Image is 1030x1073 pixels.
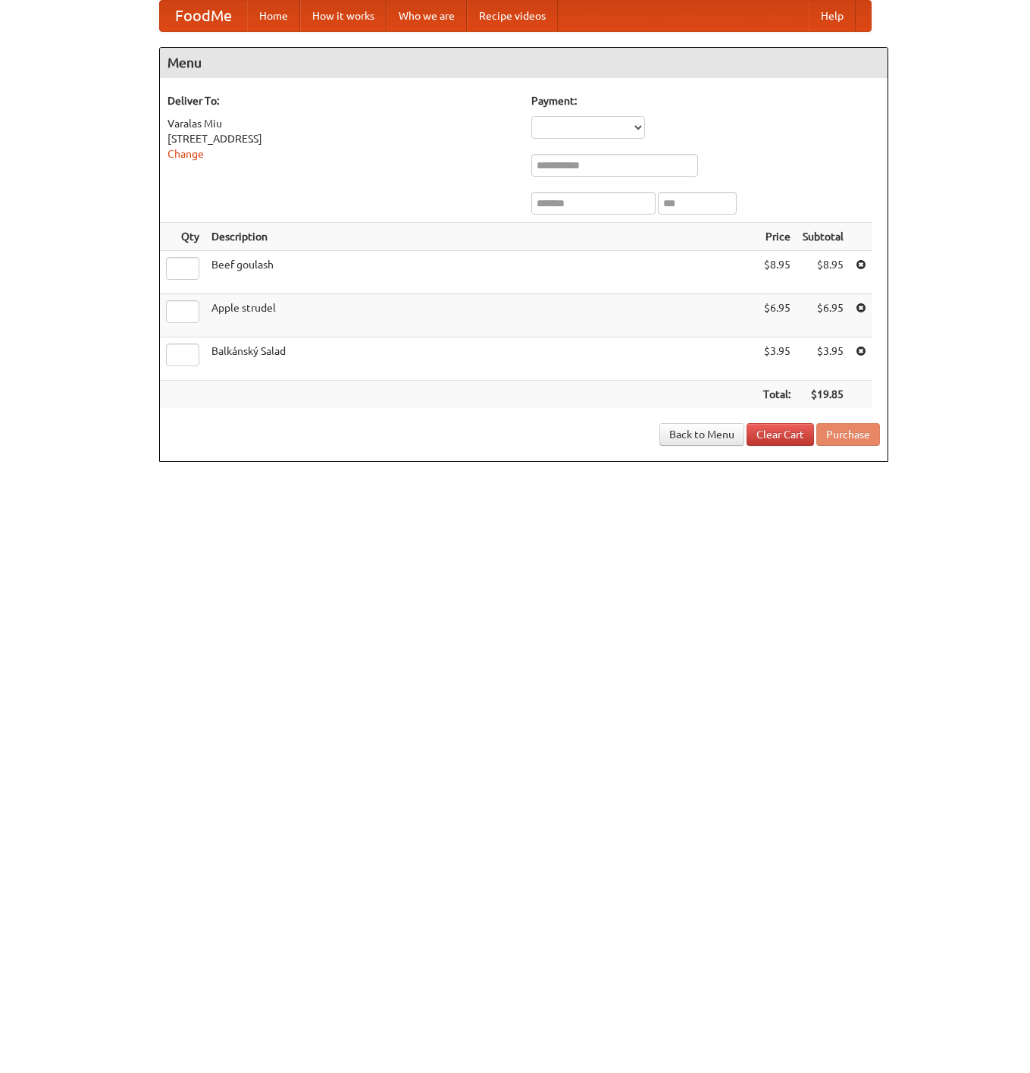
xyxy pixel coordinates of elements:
[205,251,757,294] td: Beef goulash
[205,337,757,381] td: Balkánský Salad
[797,223,850,251] th: Subtotal
[160,48,888,78] h4: Menu
[167,148,204,160] a: Change
[797,294,850,337] td: $6.95
[167,93,516,108] h5: Deliver To:
[167,131,516,146] div: [STREET_ADDRESS]
[387,1,467,31] a: Who we are
[816,423,880,446] button: Purchase
[300,1,387,31] a: How it works
[167,116,516,131] div: Varalas Miu
[757,223,797,251] th: Price
[467,1,558,31] a: Recipe videos
[160,223,205,251] th: Qty
[757,251,797,294] td: $8.95
[797,381,850,409] th: $19.85
[160,1,247,31] a: FoodMe
[797,337,850,381] td: $3.95
[205,223,757,251] th: Description
[757,337,797,381] td: $3.95
[797,251,850,294] td: $8.95
[747,423,814,446] a: Clear Cart
[247,1,300,31] a: Home
[757,294,797,337] td: $6.95
[809,1,856,31] a: Help
[659,423,744,446] a: Back to Menu
[757,381,797,409] th: Total:
[205,294,757,337] td: Apple strudel
[531,93,880,108] h5: Payment:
